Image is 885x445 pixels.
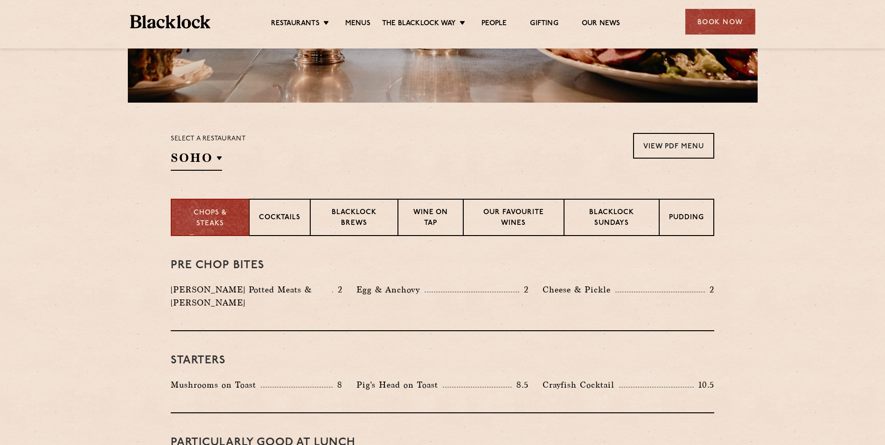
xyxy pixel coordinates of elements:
[171,378,261,391] p: Mushrooms on Toast
[356,283,425,296] p: Egg & Anchovy
[705,284,714,296] p: 2
[519,284,529,296] p: 2
[543,378,619,391] p: Crayfish Cocktail
[512,379,529,391] p: 8.5
[356,378,443,391] p: Pig's Head on Toast
[574,208,649,229] p: Blacklock Sundays
[171,150,222,171] h2: SOHO
[333,284,342,296] p: 2
[669,213,704,224] p: Pudding
[633,133,714,159] a: View PDF Menu
[694,379,714,391] p: 10.5
[582,19,620,29] a: Our News
[543,283,615,296] p: Cheese & Pickle
[171,259,714,271] h3: Pre Chop Bites
[408,208,453,229] p: Wine on Tap
[382,19,456,29] a: The Blacklock Way
[130,15,211,28] img: BL_Textured_Logo-footer-cropped.svg
[171,133,246,145] p: Select a restaurant
[271,19,320,29] a: Restaurants
[473,208,554,229] p: Our favourite wines
[333,379,342,391] p: 8
[259,213,300,224] p: Cocktails
[171,355,714,367] h3: Starters
[181,208,239,229] p: Chops & Steaks
[320,208,388,229] p: Blacklock Brews
[685,9,755,35] div: Book Now
[481,19,507,29] a: People
[530,19,558,29] a: Gifting
[345,19,370,29] a: Menus
[171,283,332,309] p: [PERSON_NAME] Potted Meats & [PERSON_NAME]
